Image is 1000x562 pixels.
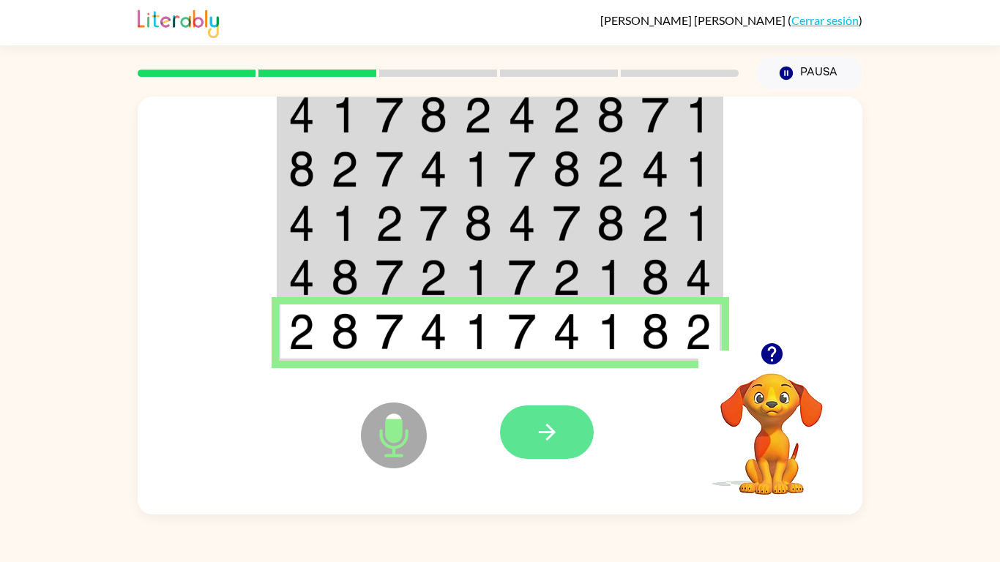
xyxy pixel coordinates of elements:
img: 8 [597,205,624,241]
img: 4 [685,259,712,296]
img: 2 [419,259,447,296]
img: 8 [641,259,669,296]
img: 1 [597,259,624,296]
img: 4 [641,151,669,187]
img: 7 [508,313,536,350]
button: Pausa [756,56,862,90]
img: 8 [331,313,359,350]
img: 1 [685,151,712,187]
img: 8 [597,97,624,133]
img: 8 [331,259,359,296]
img: 7 [641,97,669,133]
img: 4 [288,205,315,241]
img: 4 [508,97,536,133]
img: 2 [641,205,669,241]
img: 7 [376,151,403,187]
img: 4 [553,313,581,350]
img: 1 [597,313,624,350]
img: 2 [597,151,624,187]
img: 7 [376,259,403,296]
video: Tu navegador debe admitir la reproducción de archivos .mp4 para usar Literably. Intenta usar otro... [698,351,845,497]
img: 1 [685,97,712,133]
div: ( ) [600,13,862,27]
img: 7 [376,313,403,350]
img: Literably [138,6,219,38]
img: 1 [464,259,492,296]
img: 8 [419,97,447,133]
img: 8 [288,151,315,187]
img: 7 [553,205,581,241]
img: 1 [464,151,492,187]
a: Cerrar sesión [791,13,859,27]
img: 4 [419,313,447,350]
img: 7 [376,97,403,133]
img: 2 [288,313,315,350]
img: 1 [685,205,712,241]
img: 8 [641,313,669,350]
img: 2 [331,151,359,187]
img: 1 [464,313,492,350]
img: 7 [419,205,447,241]
img: 2 [464,97,492,133]
img: 2 [553,259,581,296]
img: 8 [553,151,581,187]
img: 4 [419,151,447,187]
img: 1 [331,205,359,241]
img: 2 [685,313,712,350]
img: 2 [553,97,581,133]
img: 8 [464,205,492,241]
img: 2 [376,205,403,241]
img: 4 [508,205,536,241]
span: [PERSON_NAME] [PERSON_NAME] [600,13,788,27]
img: 7 [508,151,536,187]
img: 4 [288,259,315,296]
img: 7 [508,259,536,296]
img: 4 [288,97,315,133]
img: 1 [331,97,359,133]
